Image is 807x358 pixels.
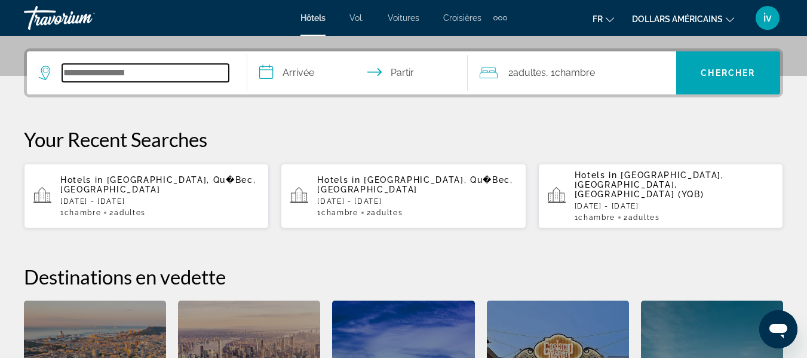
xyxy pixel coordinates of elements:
span: Adultes [371,209,403,217]
button: Changer de langue [593,10,614,27]
button: Éléments de navigation supplémentaires [493,8,507,27]
button: Hotels in [GEOGRAPHIC_DATA], Qu�Bec, [GEOGRAPHIC_DATA][DATE] - [DATE]1Chambre2Adultes [281,163,526,229]
font: iv [763,11,772,24]
span: 2 [367,209,403,217]
font: , 1 [546,67,555,78]
button: Hotels in [GEOGRAPHIC_DATA], [GEOGRAPHIC_DATA], [GEOGRAPHIC_DATA] (YQB)[DATE] - [DATE]1Chambre2Ad... [538,163,783,229]
span: Hotels in [575,170,618,180]
a: Voitures [388,13,419,23]
button: Hotels in [GEOGRAPHIC_DATA], Qu�Bec, [GEOGRAPHIC_DATA][DATE] - [DATE]1Chambre2Adultes [24,163,269,229]
h2: Destinations en vedette [24,265,783,289]
span: Hotels in [60,175,103,185]
font: Chambre [555,67,595,78]
font: 2 [508,67,513,78]
span: 2 [624,213,659,222]
button: Changer de devise [632,10,734,27]
a: Vol. [349,13,364,23]
p: [DATE] - [DATE] [317,197,516,206]
span: 2 [109,209,145,217]
p: [DATE] - [DATE] [575,202,774,210]
font: Chercher [701,68,755,78]
span: Adultes [114,209,146,217]
div: Widget de recherche [27,51,780,94]
span: Chambre [321,209,358,217]
span: 1 [317,209,358,217]
a: Hôtels [300,13,326,23]
span: 1 [60,209,101,217]
button: Chercher [676,51,780,94]
button: Dates d'arrivée et de départ [247,51,468,94]
span: 1 [575,213,615,222]
span: Hotels in [317,175,360,185]
p: Your Recent Searches [24,127,783,151]
span: [GEOGRAPHIC_DATA], [GEOGRAPHIC_DATA], [GEOGRAPHIC_DATA] (YQB) [575,170,724,199]
span: Chambre [65,209,102,217]
a: Croisières [443,13,481,23]
iframe: Bouton de lancement de la fenêtre de messagerie [759,310,797,348]
span: [GEOGRAPHIC_DATA], Qu�Bec, [GEOGRAPHIC_DATA] [60,175,256,194]
font: fr [593,14,603,24]
button: Voyageurs : 2 adultes, 0 enfants [468,51,676,94]
button: Menu utilisateur [752,5,783,30]
font: dollars américains [632,14,723,24]
a: Travorium [24,2,143,33]
span: Chambre [578,213,615,222]
span: Adultes [628,213,660,222]
span: [GEOGRAPHIC_DATA], Qu�Bec, [GEOGRAPHIC_DATA] [317,175,513,194]
p: [DATE] - [DATE] [60,197,259,206]
font: adultes [513,67,546,78]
